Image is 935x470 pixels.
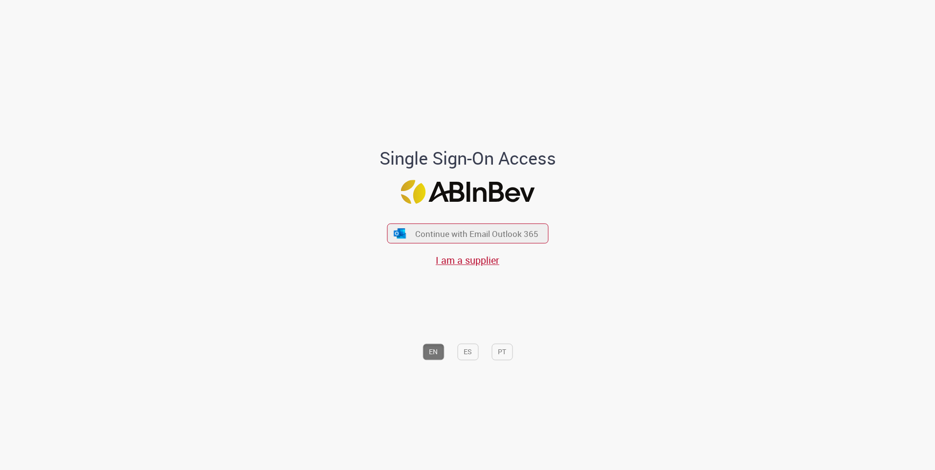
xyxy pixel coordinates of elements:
img: ícone Azure/Microsoft 360 [393,228,407,238]
button: EN [423,343,444,360]
button: ES [457,343,478,360]
button: PT [491,343,512,360]
a: I am a supplier [436,254,499,267]
h1: Single Sign-On Access [332,149,603,169]
span: Continue with Email Outlook 365 [415,228,538,239]
button: ícone Azure/Microsoft 360 Continue with Email Outlook 365 [387,223,548,243]
img: Logo ABInBev [401,180,534,204]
